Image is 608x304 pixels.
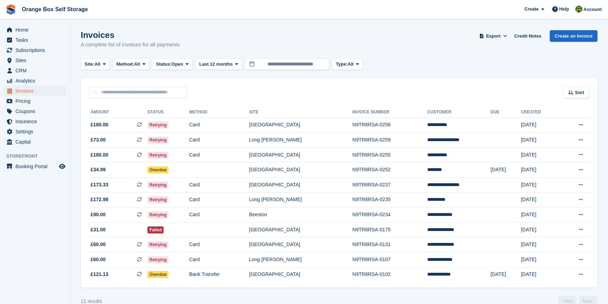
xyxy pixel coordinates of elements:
span: All [94,61,100,68]
span: Retrying [147,211,169,218]
span: Status: [156,61,171,68]
td: [DATE] [521,222,560,237]
td: N9TR8RSA-0107 [352,252,427,267]
span: £90.00 [91,211,106,218]
button: Method: All [113,59,150,70]
td: [DATE] [521,267,560,282]
td: Long [PERSON_NAME] [249,133,352,148]
span: Failed [147,226,164,233]
span: Create [524,6,538,13]
a: menu [4,106,66,116]
span: £34.99 [91,166,106,173]
td: [DATE] [521,192,560,207]
td: [DATE] [521,147,560,163]
span: Booking Portal [15,161,58,171]
td: [DATE] [491,163,521,178]
td: Card [189,192,249,207]
span: Capital [15,137,58,147]
img: SARAH T [575,6,582,13]
td: Bank Transfer [189,267,249,282]
a: menu [4,66,66,75]
span: Subscriptions [15,45,58,55]
th: Due [491,107,521,118]
a: Create an Invoice [550,30,597,42]
td: N9TR8RSA-0234 [352,207,427,223]
a: menu [4,117,66,126]
a: menu [4,86,66,96]
td: [GEOGRAPHIC_DATA] [249,163,352,178]
td: [GEOGRAPHIC_DATA] [249,237,352,252]
td: [GEOGRAPHIC_DATA] [249,267,352,282]
span: £31.00 [91,226,106,233]
td: N9TR8RSA-0175 [352,222,427,237]
span: £60.00 [91,256,106,263]
td: [DATE] [521,163,560,178]
span: Retrying [147,181,169,189]
th: Status [147,107,189,118]
td: N9TR8RSA-0102 [352,267,427,282]
span: Insurance [15,117,58,126]
span: Retrying [147,256,169,263]
span: £180.00 [91,121,108,128]
a: menu [4,76,66,86]
td: Card [189,178,249,193]
td: [GEOGRAPHIC_DATA] [249,222,352,237]
td: Card [189,207,249,223]
td: [GEOGRAPHIC_DATA] [249,178,352,193]
td: N9TR8RSA-0237 [352,178,427,193]
span: £121.13 [91,271,108,278]
td: [DATE] [521,178,560,193]
td: N9TR8RSA-0256 [352,118,427,133]
a: Credit Notes [511,30,544,42]
td: Beeston [249,207,352,223]
td: Card [189,147,249,163]
a: Orange Box Self Storage [19,4,91,15]
a: menu [4,35,66,45]
span: £180.00 [91,151,108,159]
td: N9TR8RSA-0255 [352,147,427,163]
button: Type: All [332,59,363,70]
a: menu [4,96,66,106]
td: N9TR8RSA-0252 [352,163,427,178]
span: Help [559,6,569,13]
h1: Invoices [81,30,180,40]
td: [DATE] [521,133,560,148]
span: Analytics [15,76,58,86]
th: Amount [89,107,147,118]
td: [DATE] [521,118,560,133]
span: Overdue [147,271,169,278]
span: All [134,61,140,68]
td: Card [189,252,249,267]
button: Export [478,30,509,42]
span: £60.00 [91,241,106,248]
th: Site [249,107,352,118]
span: Sort [575,89,584,96]
span: Open [172,61,183,68]
th: Method [189,107,249,118]
span: Last 12 months [199,61,233,68]
a: menu [4,45,66,55]
td: Long [PERSON_NAME] [249,252,352,267]
a: menu [4,161,66,171]
button: Status: Open [152,59,192,70]
span: Tasks [15,35,58,45]
span: Retrying [147,152,169,159]
p: A complete list of invoices for all payments [81,41,180,49]
span: Storefront [6,153,70,160]
td: Card [189,237,249,252]
span: Coupons [15,106,58,116]
span: Account [583,6,602,13]
span: Invoices [15,86,58,96]
span: Method: [117,61,134,68]
a: menu [4,55,66,65]
td: N9TR8RSA-0235 [352,192,427,207]
a: menu [4,137,66,147]
span: Settings [15,127,58,137]
span: Retrying [147,121,169,128]
td: [DATE] [491,267,521,282]
td: [DATE] [521,207,560,223]
span: £172.98 [91,196,108,203]
span: Export [486,33,501,40]
a: menu [4,25,66,35]
span: Sites [15,55,58,65]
